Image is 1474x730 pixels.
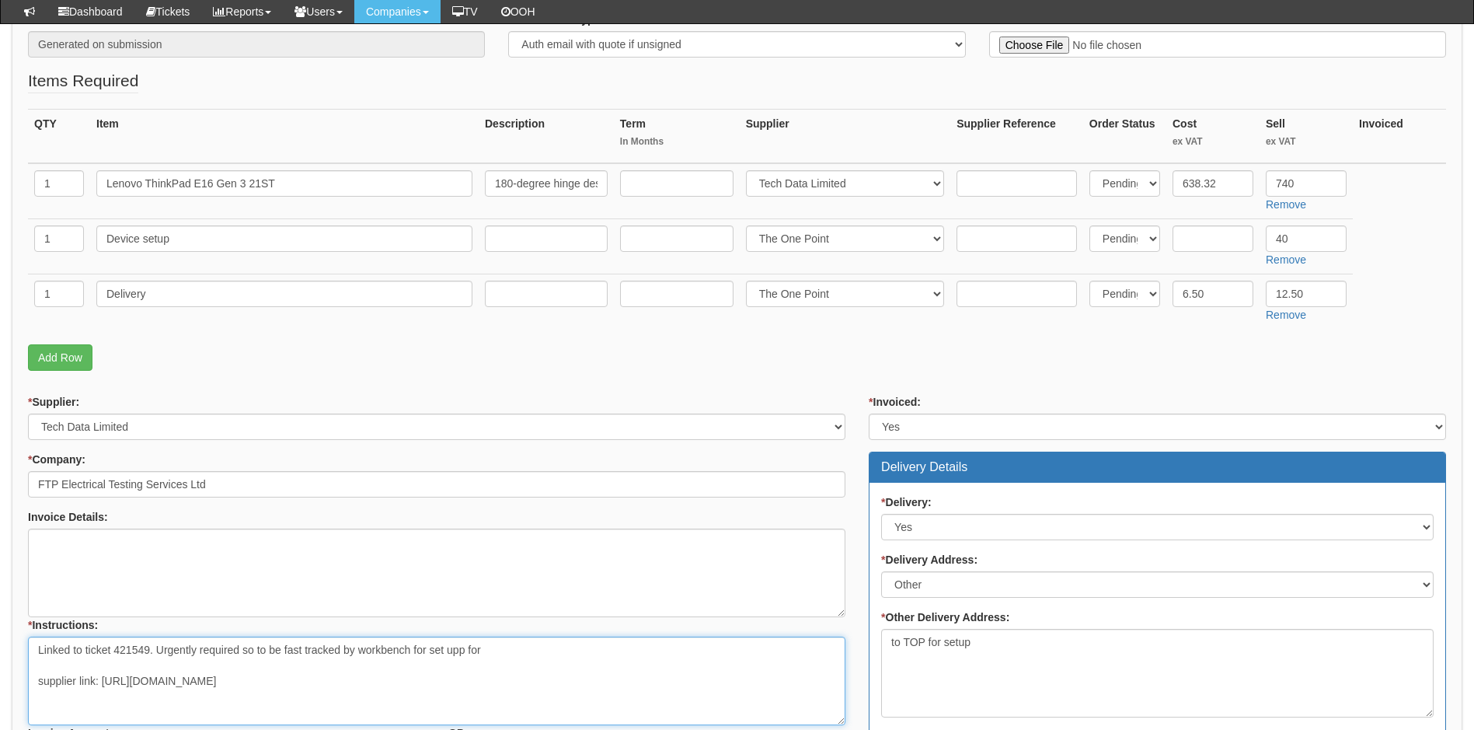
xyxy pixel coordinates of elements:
[950,110,1083,164] th: Supplier Reference
[881,460,1434,474] h3: Delivery Details
[1083,110,1166,164] th: Order Status
[881,552,977,568] label: Delivery Address:
[614,110,740,164] th: Term
[1173,135,1253,148] small: ex VAT
[1266,135,1347,148] small: ex VAT
[740,110,951,164] th: Supplier
[28,110,90,164] th: QTY
[881,609,1009,625] label: Other Delivery Address:
[620,135,734,148] small: In Months
[1266,253,1306,266] a: Remove
[28,509,108,525] label: Invoice Details:
[881,494,932,510] label: Delivery:
[28,344,92,371] a: Add Row
[479,110,614,164] th: Description
[1166,110,1260,164] th: Cost
[28,452,85,467] label: Company:
[28,617,98,633] label: Instructions:
[1260,110,1353,164] th: Sell
[869,394,921,410] label: Invoiced:
[90,110,479,164] th: Item
[28,394,79,410] label: Supplier:
[1266,198,1306,211] a: Remove
[1353,110,1446,164] th: Invoiced
[1266,309,1306,321] a: Remove
[28,69,138,93] legend: Items Required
